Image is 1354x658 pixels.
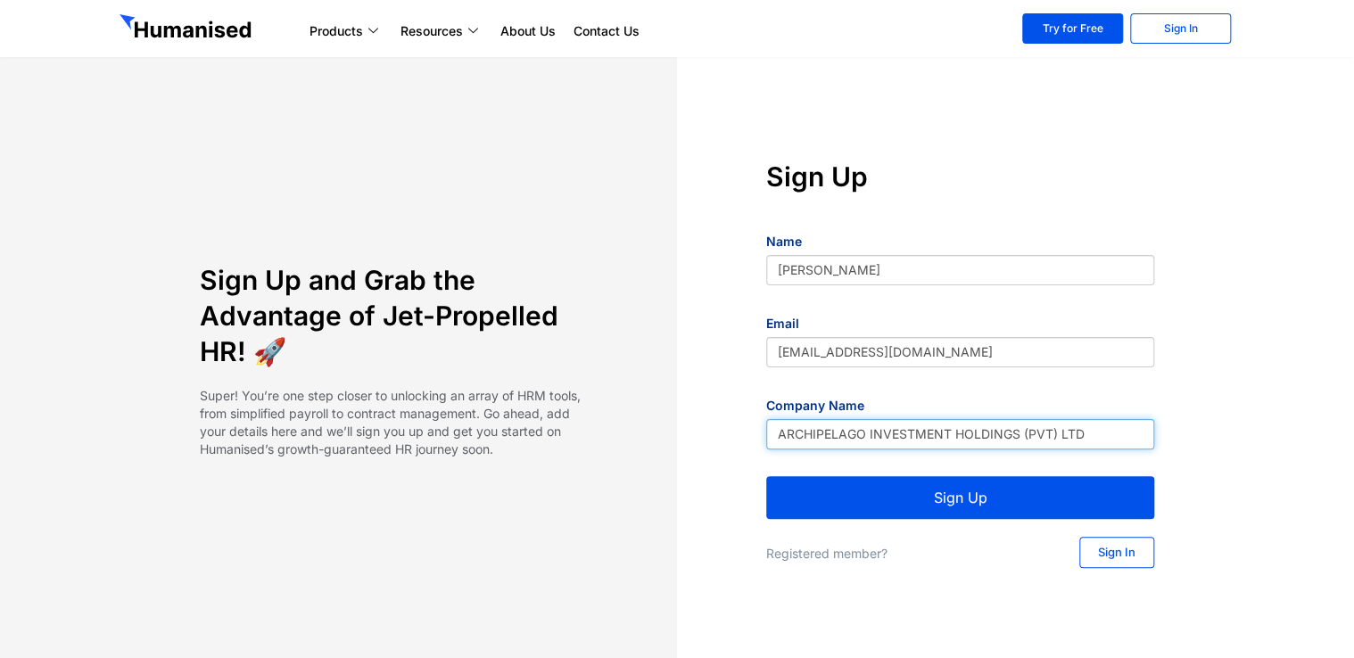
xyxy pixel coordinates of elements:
label: Name [766,233,802,251]
label: Email [766,315,799,333]
img: GetHumanised Logo [120,14,255,43]
span: Sign In [1098,547,1135,558]
input: Your Name [766,255,1154,285]
label: Company Name [766,397,864,415]
a: Resources [392,21,491,42]
input: yourname@mail.com [766,337,1154,367]
a: Contact Us [565,21,648,42]
h4: Sign Up [766,159,1154,194]
a: Try for Free [1022,13,1123,44]
a: Sign In [1130,13,1231,44]
h4: Sign Up and Grab the Advantage of Jet-Propelled HR! 🚀 [200,262,588,369]
a: Products [301,21,392,42]
a: Sign In [1079,537,1154,568]
p: Registered member? [766,545,1038,563]
input: company name [766,419,1154,449]
a: About Us [491,21,565,42]
p: Super! You’re one step closer to unlocking an array of HRM tools, from simplified payroll to cont... [200,387,588,458]
button: Sign Up [766,476,1154,519]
